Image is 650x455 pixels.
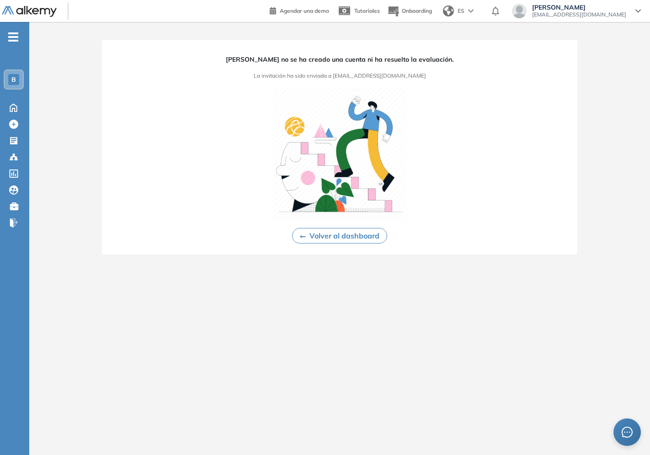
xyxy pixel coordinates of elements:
[292,228,387,243] button: Volver al dashboard
[468,9,474,13] img: arrow
[354,7,380,14] span: Tutoriales
[622,427,633,438] span: message
[300,235,306,238] img: Ícono de flecha
[270,5,329,16] a: Agendar una demo
[254,72,426,80] span: La invitación ha sido enviada a [EMAIL_ADDRESS][DOMAIN_NAME]
[2,6,57,17] img: Logo
[226,55,453,64] span: [PERSON_NAME] no se ha creado una cuenta ni ha resuelto la evaluación.
[280,7,329,14] span: Agendar una demo
[11,76,16,83] span: B
[532,4,626,11] span: [PERSON_NAME]
[387,1,432,21] button: Onboarding
[532,11,626,18] span: [EMAIL_ADDRESS][DOMAIN_NAME]
[458,7,464,15] span: ES
[443,5,454,16] img: world
[402,7,432,14] span: Onboarding
[8,36,18,38] i: -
